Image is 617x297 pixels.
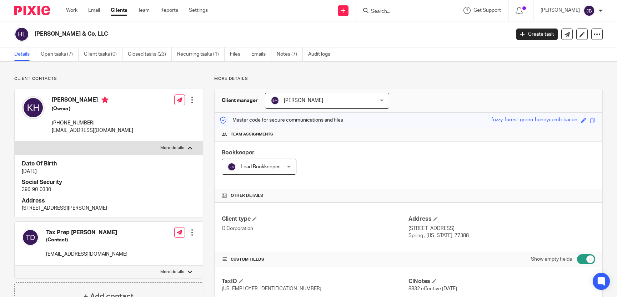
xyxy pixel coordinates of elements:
a: Open tasks (7) [41,47,79,61]
h4: Tax Prep [PERSON_NAME] [46,229,127,236]
span: [PERSON_NAME] [284,98,323,103]
a: Details [14,47,35,61]
img: svg%3E [22,96,45,119]
a: Recurring tasks (1) [177,47,225,61]
h5: (Owner) [52,105,133,112]
h4: [PERSON_NAME] [52,96,133,105]
h4: CUSTOM FIELDS [222,257,408,262]
img: svg%3E [583,5,595,16]
h4: Social Security [22,179,196,186]
img: svg%3E [14,27,29,42]
p: [STREET_ADDRESS] [408,225,595,232]
p: [EMAIL_ADDRESS][DOMAIN_NAME] [52,127,133,134]
a: Emails [251,47,271,61]
p: 396-90-0330 [22,186,196,193]
p: Master code for secure communications and files [220,117,343,124]
img: svg%3E [271,96,279,105]
img: svg%3E [227,163,236,171]
div: fuzzy-forest-green-honeycomb-bacon [491,116,577,124]
p: Spring , [US_STATE], 77388 [408,232,595,239]
a: Email [88,7,100,14]
i: Primary [101,96,109,103]
a: Closed tasks (23) [128,47,172,61]
h4: TaxID [222,278,408,285]
span: Bookkeeper [222,150,255,155]
a: Settings [189,7,208,14]
img: svg%3E [22,229,39,246]
h3: Client manager [222,97,258,104]
label: Show empty fields [531,256,572,263]
a: Notes (7) [277,47,303,61]
h4: Address [22,197,196,205]
p: [EMAIL_ADDRESS][DOMAIN_NAME] [46,251,127,258]
p: [DATE] [22,168,196,175]
a: Clients [111,7,127,14]
a: Files [230,47,246,61]
h4: ClNotes [408,278,595,285]
span: [US_EMPLOYER_IDENTIFICATION_NUMBER] [222,286,321,291]
span: Other details [231,193,263,199]
h5: (Contact) [46,236,127,244]
a: Team [138,7,150,14]
span: 8832 effective [DATE] [408,286,457,291]
a: Reports [160,7,178,14]
h2: [PERSON_NAME] & Co, LLC [35,30,411,38]
a: Work [66,7,77,14]
a: Client tasks (0) [84,47,122,61]
p: More details [160,145,184,151]
p: More details [160,269,184,275]
span: Lead Bookkeeper [241,164,280,169]
p: [PERSON_NAME] [541,7,580,14]
input: Search [370,9,435,15]
a: Create task [516,29,558,40]
p: C Corporation [222,225,408,232]
h4: Address [408,215,595,223]
h4: Client type [222,215,408,223]
p: [PHONE_NUMBER] [52,119,133,127]
p: More details [214,76,603,82]
img: Pixie [14,6,50,15]
a: Audit logs [308,47,336,61]
h4: Date Of Birth [22,160,196,168]
span: Team assignments [231,132,273,137]
span: Get Support [473,8,501,13]
p: Client contacts [14,76,203,82]
p: [STREET_ADDRESS][PERSON_NAME] [22,205,196,212]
